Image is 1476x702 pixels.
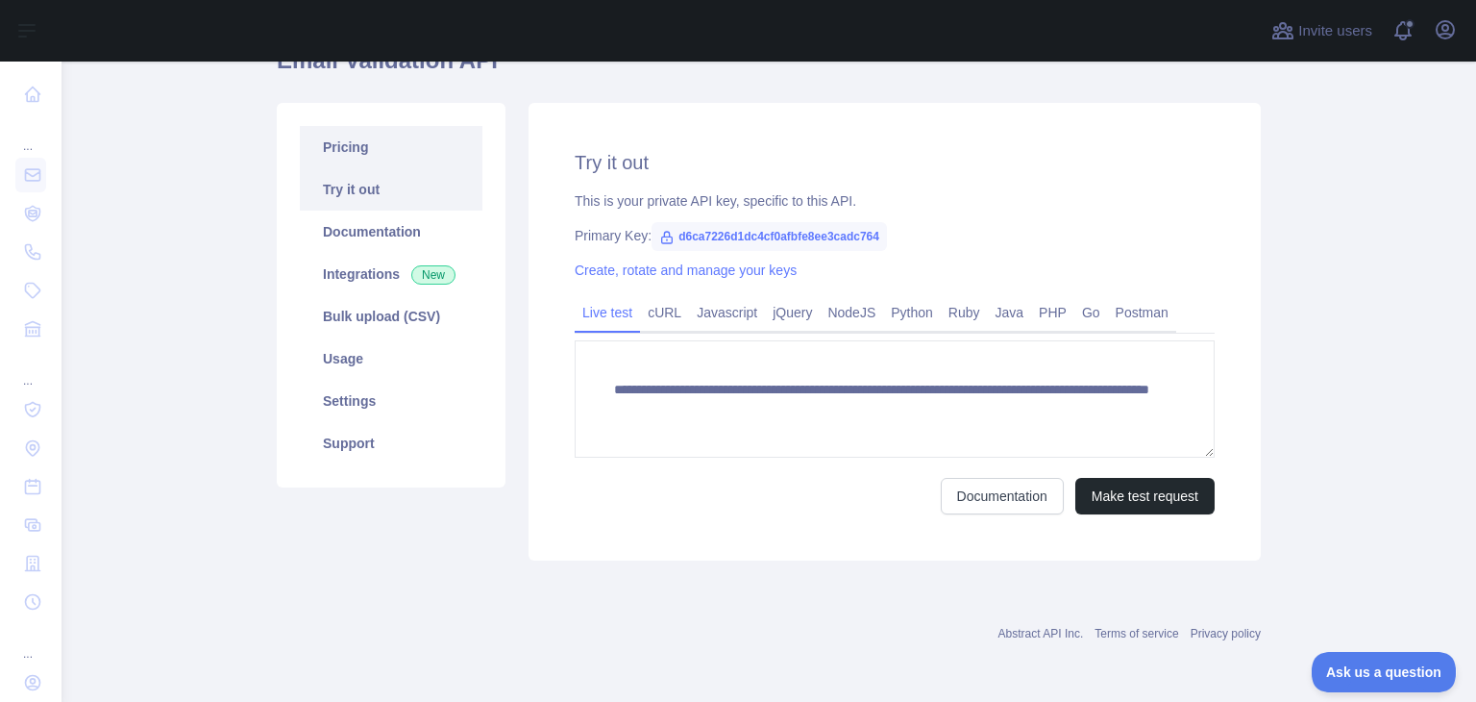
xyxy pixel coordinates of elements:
[1075,478,1215,514] button: Make test request
[1108,297,1176,328] a: Postman
[1031,297,1074,328] a: PHP
[15,623,46,662] div: ...
[1312,652,1457,692] iframe: Toggle Customer Support
[300,295,482,338] a: Bulk upload (CSV)
[1191,627,1261,640] a: Privacy policy
[300,422,482,464] a: Support
[883,297,941,328] a: Python
[640,297,689,328] a: cURL
[998,627,1084,640] a: Abstract API Inc.
[1074,297,1108,328] a: Go
[652,222,887,251] span: d6ca7226d1dc4cf0afbfe8ee3cadc764
[988,297,1032,328] a: Java
[15,350,46,389] div: ...
[411,265,455,285] span: New
[300,380,482,422] a: Settings
[300,253,482,295] a: Integrations New
[689,297,765,328] a: Javascript
[575,226,1215,245] div: Primary Key:
[941,297,988,328] a: Ruby
[575,263,797,278] a: Create, rotate and manage your keys
[941,478,1064,514] a: Documentation
[575,297,640,328] a: Live test
[300,338,482,380] a: Usage
[300,168,482,211] a: Try it out
[300,211,482,253] a: Documentation
[765,297,820,328] a: jQuery
[575,149,1215,176] h2: Try it out
[575,191,1215,211] div: This is your private API key, specific to this API.
[1095,627,1178,640] a: Terms of service
[1298,20,1372,42] span: Invite users
[277,45,1261,91] h1: Email Validation API
[300,126,482,168] a: Pricing
[1267,15,1376,46] button: Invite users
[820,297,883,328] a: NodeJS
[15,115,46,154] div: ...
